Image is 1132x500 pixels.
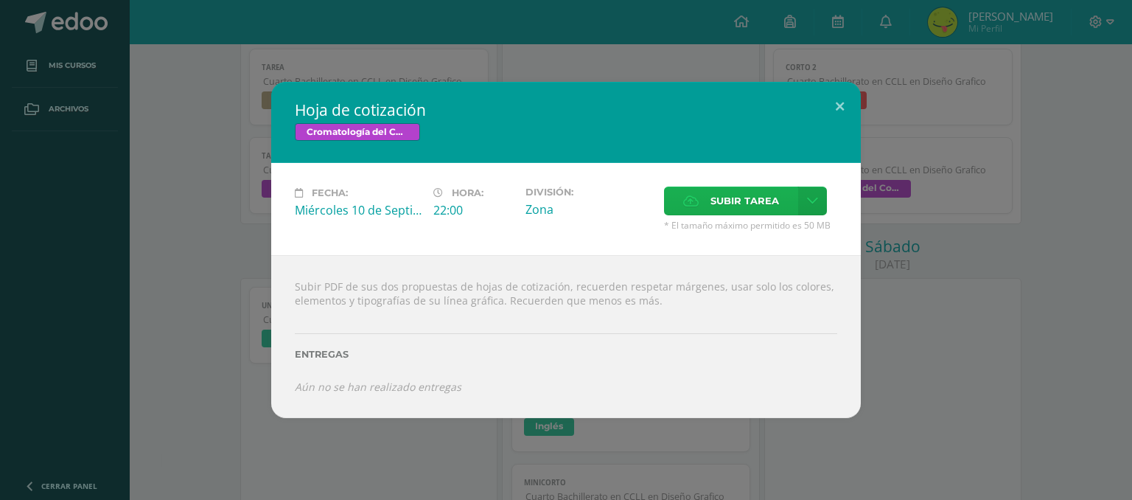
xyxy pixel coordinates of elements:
div: Miércoles 10 de Septiembre [295,202,422,218]
span: Hora: [452,187,483,198]
div: Subir PDF de sus dos propuestas de hojas de cotización, recuerden respetar márgenes, usar solo lo... [271,255,861,418]
h2: Hoja de cotización [295,100,837,120]
button: Close (Esc) [819,82,861,132]
span: Subir tarea [710,187,779,215]
label: División: [525,187,652,198]
i: Aún no se han realizado entregas [295,380,461,394]
div: Zona [525,201,652,218]
div: 22:00 [433,202,514,218]
span: Cromatología del Color [295,123,420,141]
span: Fecha: [312,187,348,198]
label: Entregas [295,349,837,360]
span: * El tamaño máximo permitido es 50 MB [664,219,837,232]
